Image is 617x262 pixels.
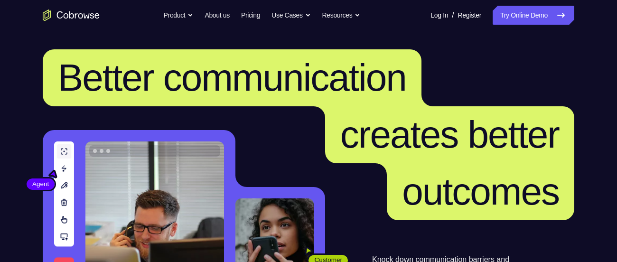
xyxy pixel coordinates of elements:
[43,9,100,21] a: Go to the home page
[241,6,260,25] a: Pricing
[271,6,310,25] button: Use Cases
[430,6,448,25] a: Log In
[458,6,481,25] a: Register
[402,170,559,213] span: outcomes
[452,9,454,21] span: /
[205,6,229,25] a: About us
[493,6,574,25] a: Try Online Demo
[58,56,406,99] span: Better communication
[322,6,361,25] button: Resources
[164,6,194,25] button: Product
[340,113,559,156] span: creates better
